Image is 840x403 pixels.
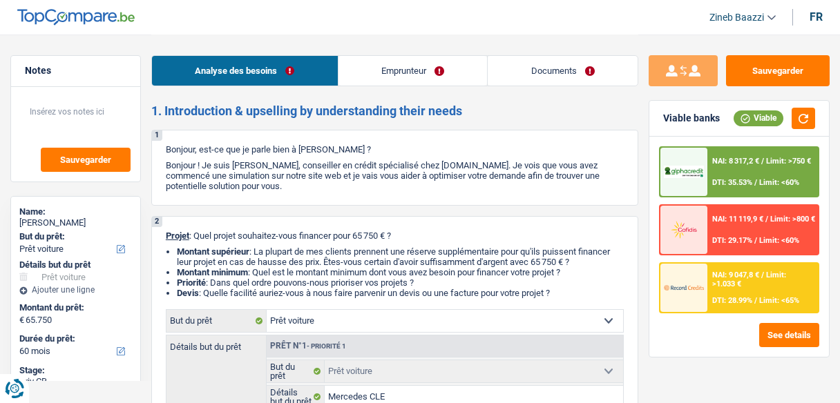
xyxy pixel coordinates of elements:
span: DTI: 35.53% [712,178,752,187]
li: : Dans quel ordre pouvons-nous prioriser vos projets ? [177,277,624,288]
div: fr [810,10,823,23]
a: Analyse des besoins [152,56,338,86]
span: Limit: >800 € [770,215,815,224]
span: / [754,296,757,305]
strong: Montant minimum [177,267,248,277]
div: Viable banks [663,112,720,124]
span: DTI: 28.99% [712,296,752,305]
strong: Priorité [177,277,206,288]
span: € [19,315,24,326]
img: Cofidis [664,219,704,239]
a: Documents [488,56,638,86]
span: NAI: 8 317,2 € [712,157,759,166]
span: - Priorité 1 [307,342,346,350]
span: Limit: >750 € [766,157,811,166]
div: Stage: [19,365,132,376]
label: But du prêt [166,310,267,332]
img: Record Credits [664,277,704,297]
a: Zineb Baazzi [698,6,776,29]
button: See details [759,323,819,347]
label: But du prêt [267,360,325,382]
div: 2 [152,217,162,227]
label: But du prêt: [19,231,129,242]
span: Limit: >1.033 € [712,271,786,288]
span: / [754,178,757,187]
li: : Quelle facilité auriez-vous à nous faire parvenir un devis ou une facture pour votre projet ? [177,288,624,298]
p: Bonjour ! Je suis [PERSON_NAME], conseiller en crédit spécialisé chez [DOMAIN_NAME]. Je vois que ... [166,160,624,191]
span: Limit: <60% [759,236,799,245]
span: Devis [177,288,199,298]
p: : Quel projet souhaitez-vous financer pour 65 750 € ? [166,230,624,241]
span: / [754,236,757,245]
span: Projet [166,230,189,241]
span: / [765,215,768,224]
button: Sauvegarder [41,148,131,172]
span: / [761,157,764,166]
img: TopCompare Logo [17,9,135,26]
h5: Notes [25,65,126,77]
div: Ajouter une ligne [19,285,132,295]
span: / [761,271,764,279]
div: Priv CB [19,376,132,387]
div: Détails but du prêt [19,259,132,271]
span: Limit: <65% [759,296,799,305]
li: : La plupart de mes clients prennent une réserve supplémentaire pour qu'ils puissent financer leu... [177,246,624,267]
div: Viable [734,110,783,126]
span: Zineb Baazzi [709,12,764,23]
span: NAI: 9 047,8 € [712,271,759,279]
div: Name: [19,206,132,217]
span: Limit: <60% [759,178,799,187]
div: [PERSON_NAME] [19,217,132,228]
span: NAI: 11 119,9 € [712,215,763,224]
label: Détails but du prêt [166,335,266,351]
strong: Montant supérieur [177,246,249,257]
label: Montant du prêt: [19,302,129,313]
div: Prêt n°1 [267,342,350,351]
li: : Quel est le montant minimum dont vous avez besoin pour financer votre projet ? [177,267,624,277]
h2: 1. Introduction & upselling by understanding their needs [151,104,638,119]
span: DTI: 29.17% [712,236,752,245]
span: Sauvegarder [60,155,111,164]
p: Bonjour, est-ce que je parle bien à [PERSON_NAME] ? [166,144,624,155]
div: 1 [152,130,162,141]
img: AlphaCredit [664,166,704,178]
a: Emprunteur [338,56,488,86]
button: Sauvegarder [726,55,830,86]
label: Durée du prêt: [19,333,129,344]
